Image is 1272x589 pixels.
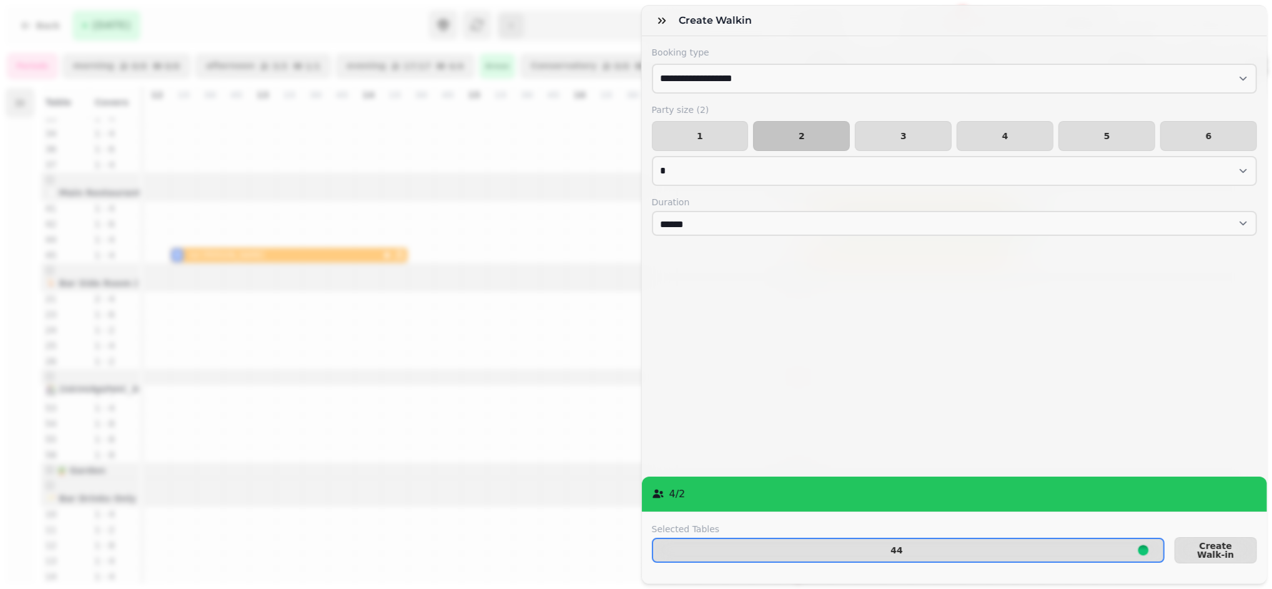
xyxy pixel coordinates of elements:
span: 1 [663,132,738,140]
span: 4 [967,132,1043,140]
label: Selected Tables [652,523,1165,535]
p: 4 / 2 [669,487,686,502]
span: 3 [865,132,941,140]
button: 44 [652,538,1165,563]
span: Create Walk-in [1185,542,1246,559]
button: 5 [1058,121,1155,151]
button: 2 [753,121,850,151]
button: 1 [652,121,749,151]
button: 4 [957,121,1053,151]
button: Create Walk-in [1175,537,1257,563]
h3: Create walkin [679,13,757,28]
button: 3 [855,121,952,151]
span: 2 [764,132,839,140]
label: Party size ( 2 ) [652,104,1258,116]
button: 6 [1160,121,1257,151]
label: Duration [652,196,1258,208]
label: Booking type [652,46,1258,59]
span: 6 [1171,132,1246,140]
span: 5 [1069,132,1145,140]
p: 44 [890,546,902,555]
